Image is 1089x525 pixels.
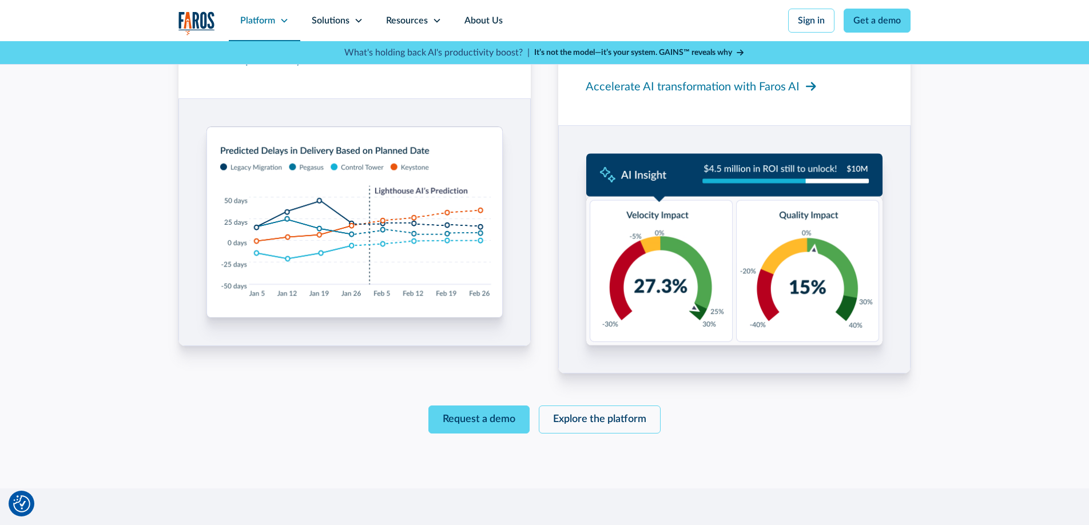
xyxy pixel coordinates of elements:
[586,78,800,96] div: Accelerate AI transformation with Faros AI
[344,46,530,59] p: What's holding back AI's productivity boost? |
[13,495,30,512] img: Revisit consent button
[586,76,818,98] a: Accelerate AI transformation with Faros AI
[240,14,275,27] div: Platform
[386,14,428,27] div: Resources
[13,495,30,512] button: Cookie Settings
[788,9,834,33] a: Sign in
[586,153,883,345] img: Two gauges measuring Velocity and Quality impact of ai coding assistants
[428,405,530,433] a: Request a demo
[534,49,732,57] strong: It’s not the model—it’s your system. GAINS™ reveals why
[312,14,349,27] div: Solutions
[844,9,911,33] a: Get a demo
[539,405,661,433] a: Explore the platform
[178,11,215,35] a: home
[534,47,745,59] a: It’s not the model—it’s your system. GAINS™ reveals why
[206,126,503,318] img: An image of the Faros AI Dashboard
[178,11,215,35] img: Logo of the analytics and reporting company Faros.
